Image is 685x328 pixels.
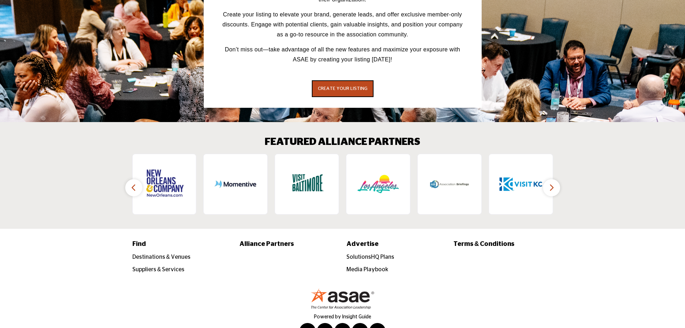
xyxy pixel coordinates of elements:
[132,254,191,260] a: Destinations & Venues
[312,80,374,97] button: CREATE YOUR LISTING
[314,314,371,319] a: Powered by Insight Guide
[428,163,471,206] img: Association Briefings
[453,239,553,249] a: Terms & Conditions
[346,267,388,272] a: Media Playbook
[225,46,460,62] span: Don’t miss out—take advantage of all the new features and maximize your exposure with ASAE by cre...
[143,163,186,206] img: New Orleans & Company
[499,163,542,206] img: Visit KC
[346,239,446,249] a: Advertise
[357,163,400,206] img: Los Angeles Tourism and Convention Board
[318,86,367,91] span: CREATE YOUR LISTING
[222,11,462,37] span: Create your listing to elevate your brand, generate leads, and offer exclusive member-only discou...
[132,239,232,249] a: Find
[346,254,394,260] a: SolutionsHQ Plans
[239,239,339,249] a: Alliance Partners
[310,288,375,309] img: No Site Logo
[265,136,420,148] h2: FEATURED ALLIANCE PARTNERS
[132,267,185,272] a: Suppliers & Services
[214,163,257,206] img: Momentive Software
[285,163,328,206] img: Visit Baltimore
